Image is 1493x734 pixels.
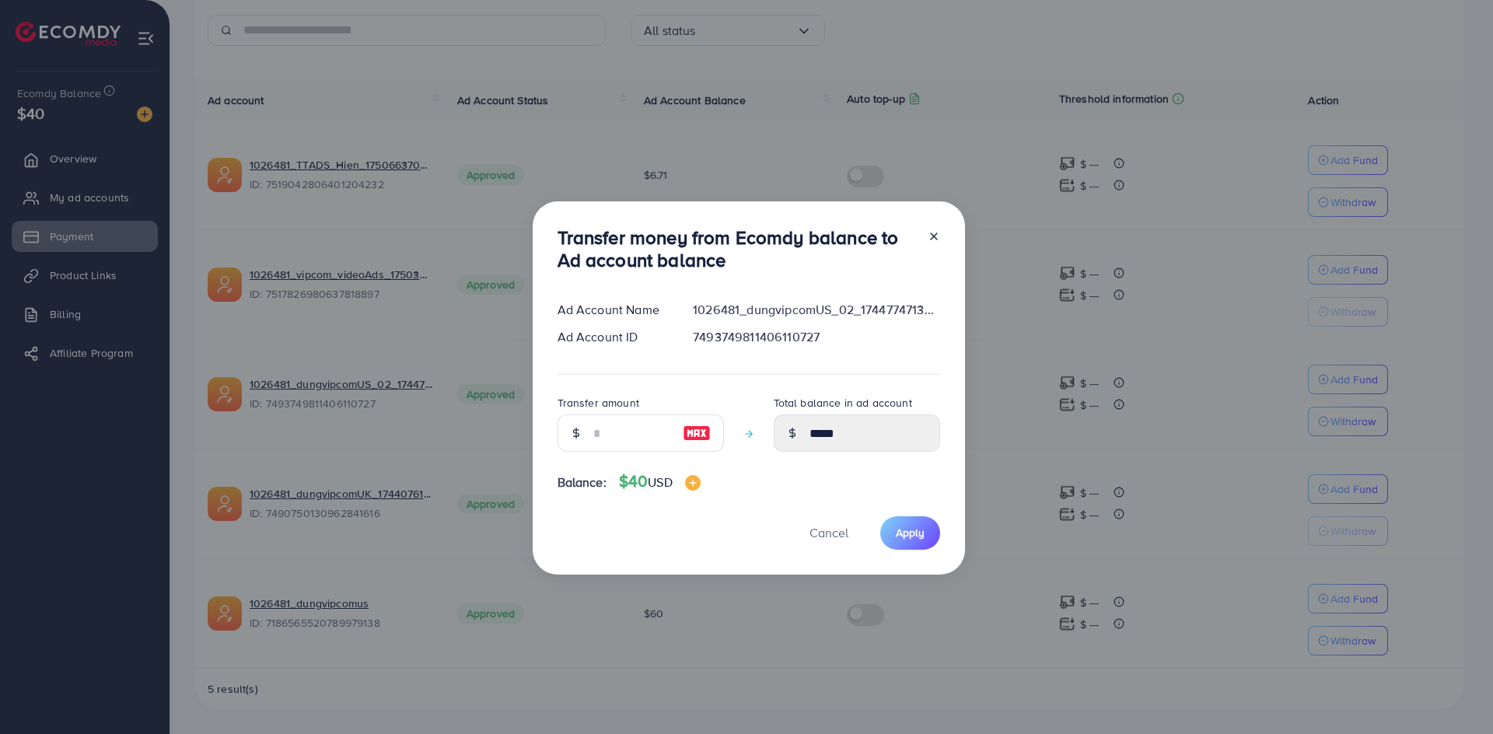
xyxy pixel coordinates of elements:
[558,395,639,411] label: Transfer amount
[1427,664,1481,722] iframe: Chat
[648,474,672,491] span: USD
[680,328,952,346] div: 7493749811406110727
[685,475,701,491] img: image
[896,525,925,540] span: Apply
[558,474,607,491] span: Balance:
[683,424,711,442] img: image
[680,301,952,319] div: 1026481_dungvipcomUS_02_1744774713900
[774,395,912,411] label: Total balance in ad account
[545,328,681,346] div: Ad Account ID
[619,472,701,491] h4: $40
[790,516,868,550] button: Cancel
[545,301,681,319] div: Ad Account Name
[880,516,940,550] button: Apply
[809,524,848,541] span: Cancel
[558,226,915,271] h3: Transfer money from Ecomdy balance to Ad account balance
